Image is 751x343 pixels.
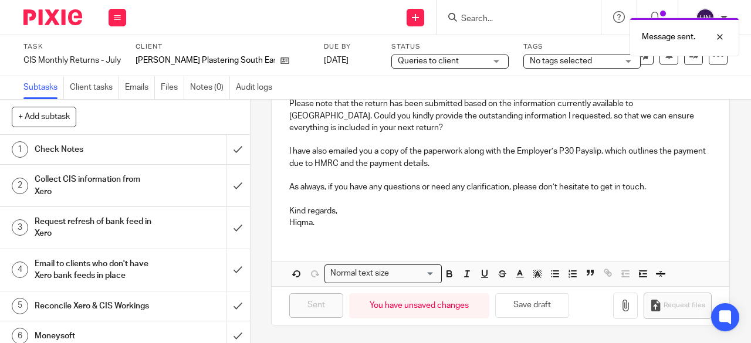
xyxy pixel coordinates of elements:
[125,76,155,99] a: Emails
[324,264,442,283] div: Search for option
[12,107,76,127] button: + Add subtask
[289,145,712,169] p: I have also emailed you a copy of the paperwork along with the Employer’s P30 Payslip, which outl...
[190,76,230,99] a: Notes (0)
[644,293,712,319] button: Request files
[642,31,695,43] p: Message sent.
[23,76,64,99] a: Subtasks
[35,297,154,315] h1: Reconcile Xero & CIS Workings
[35,213,154,243] h1: Request refresh of bank feed in Xero
[324,42,377,52] label: Due by
[35,141,154,158] h1: Check Notes
[12,219,28,236] div: 3
[495,293,569,318] button: Save draft
[35,255,154,285] h1: Email to clients who don't have Xero bank feeds in place
[530,57,592,65] span: No tags selected
[289,293,343,318] input: Sent
[70,76,119,99] a: Client tasks
[35,171,154,201] h1: Collect CIS information from Xero
[236,76,278,99] a: Audit logs
[23,55,121,66] div: CIS Monthly Returns - July
[12,141,28,158] div: 1
[12,178,28,194] div: 2
[289,98,712,134] p: Please note that the return has been submitted based on the information currently available to [G...
[324,56,349,64] span: [DATE]
[12,298,28,314] div: 5
[398,57,459,65] span: Queries to client
[327,267,391,280] span: Normal text size
[289,181,712,193] p: As always, if you have any questions or need any clarification, please don’t hesitate to get in t...
[23,9,82,25] img: Pixie
[289,205,712,217] p: Kind regards,
[349,293,489,318] div: You have unsaved changes
[161,76,184,99] a: Files
[696,8,715,27] img: svg%3E
[393,267,435,280] input: Search for option
[664,301,705,310] span: Request files
[289,217,712,229] p: Hiqma.
[23,42,121,52] label: Task
[136,42,309,52] label: Client
[12,262,28,278] div: 4
[136,55,275,66] p: [PERSON_NAME] Plastering South East Ltd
